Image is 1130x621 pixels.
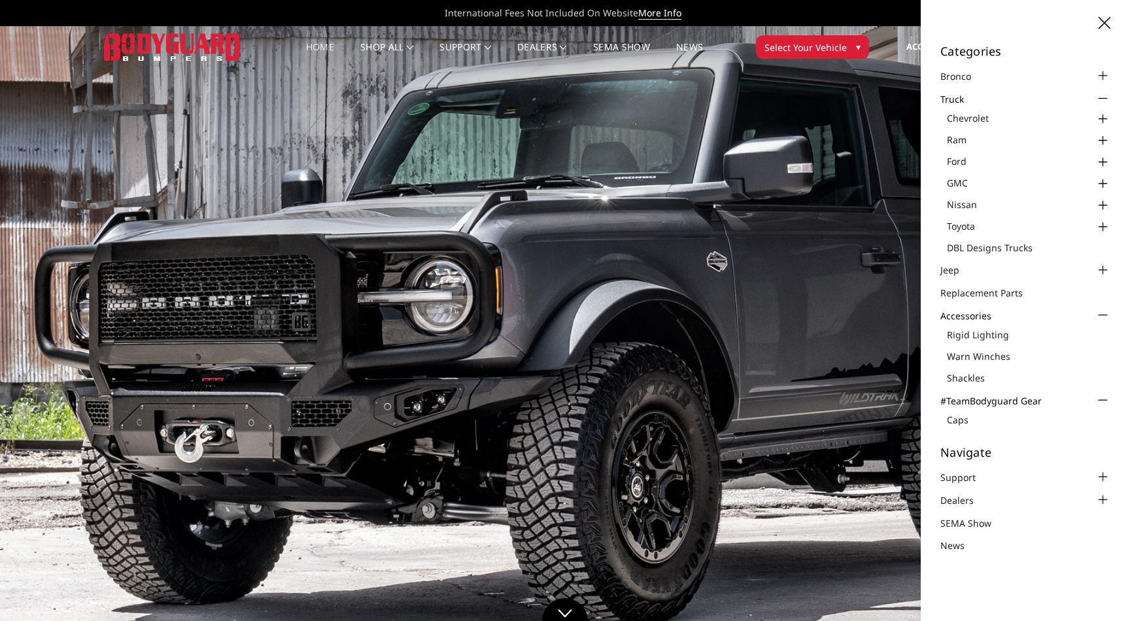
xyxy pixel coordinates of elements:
[947,241,1110,255] a: DBL Designs Trucks
[947,198,1110,211] a: Nissan
[947,111,1110,125] a: Chevrolet
[517,43,567,68] a: Dealers
[906,41,948,52] span: Account
[940,45,1110,57] h5: Categories
[439,43,491,68] a: Support
[940,446,1110,458] h5: Navigate
[104,33,241,60] img: BODYGUARD BUMPERS
[940,493,990,507] a: Dealers
[940,286,1039,300] a: Replacement Parts
[764,41,847,54] span: Select Your Vehicle
[940,394,1058,408] a: #TeamBodyguard Gear
[940,309,1008,323] a: Accessories
[856,40,861,54] span: ▾
[940,92,980,106] a: Truck
[947,219,1110,233] a: Toyota
[756,35,869,59] button: Select Your Vehicle
[940,516,1008,530] a: SEMA Show
[593,43,650,68] a: SEMA Show
[947,349,1110,363] a: Warn Winches
[940,263,976,277] a: Jeep
[940,539,981,552] a: News
[906,29,948,65] a: Account
[638,7,681,20] a: More Info
[947,176,1110,190] a: GMC
[947,154,1110,168] a: Ford
[947,133,1110,147] a: Ram
[940,470,992,484] a: Support
[676,43,703,68] a: News
[360,43,413,68] a: shop all
[940,69,987,83] a: Bronco
[947,371,1110,385] a: Shackles
[947,328,1110,342] a: Rigid Lighting
[306,43,334,68] a: Home
[947,413,1110,427] a: Caps
[542,598,588,621] a: Click to Down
